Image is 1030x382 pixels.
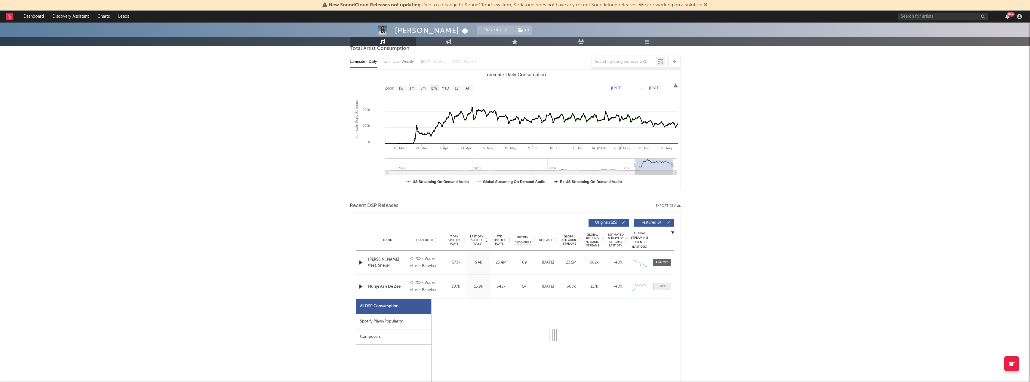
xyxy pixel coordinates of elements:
button: (1) [515,26,532,35]
text: YTD [442,86,449,90]
div: ~ 40 % [607,284,628,290]
text: 1y [454,86,458,90]
input: Search by song name or URL [592,60,656,64]
text: 21. Apr [460,146,471,150]
a: Huisje Aan De Zee [368,284,407,290]
text: 7. Apr [439,146,448,150]
text: 1w [398,86,403,90]
span: Dismiss [704,3,708,8]
div: 642k [491,284,511,290]
span: Copyright [416,238,434,242]
div: [DATE] [538,284,558,290]
text: Zoom [385,86,394,90]
span: Originals ( 25 ) [592,221,620,225]
div: 117k [584,284,604,290]
text: 6m [431,86,436,90]
svg: Luminate Daily Consumption [350,70,680,190]
a: Discovery Assistant [48,11,93,23]
text: 1m [409,86,414,90]
button: Export CSV [656,204,681,208]
a: [PERSON_NAME] (feat. Snelle) [368,257,407,268]
div: 99 + [1007,12,1015,17]
span: ( 1 ) [515,26,532,35]
div: Name [368,238,407,242]
div: 54 [514,284,535,290]
input: Search for artists [898,13,988,20]
div: 107k [446,284,466,290]
text: 0 [368,140,370,144]
text: 2. Jun [528,146,537,150]
span: Global Rolling 7D Audio Streams [584,233,601,247]
button: 99+ [1005,14,1010,19]
span: Last Day Spotify Plays [469,235,485,246]
text: Luminate Daily Consumption [484,72,546,77]
a: Charts [93,11,114,23]
span: Released [539,238,553,242]
div: Composers [356,329,431,345]
div: 23.4M [491,260,511,266]
div: ~ 40 % [607,260,628,266]
text: All [465,86,469,90]
div: All DSP Consumption [356,299,431,314]
text: 14. [DATE] [591,146,607,150]
span: Recent DSP Releases [350,202,398,209]
div: 94k [469,260,488,266]
text: [DATE] [611,86,623,90]
text: 24. Mar [416,146,427,150]
span: New SoundCloud Releases not updating [329,3,421,8]
text: 11. Aug [638,146,649,150]
text: 100k [363,124,370,127]
a: Leads [114,11,133,23]
text: Luminate Daily Streams [355,100,359,139]
div: 13.9k [469,284,488,290]
text: 19. May [504,146,516,150]
div: Global Streaming Trend (Last 60D) [631,231,649,249]
text: 25. Aug [660,146,672,150]
text: → [639,86,643,90]
span: Estimated % Playlist Streams Last Day [607,233,624,247]
span: Global ATD Audio Streams [561,235,578,246]
div: 673k [446,260,466,266]
div: 23.5M [561,260,581,266]
div: Spotify Plays/Popularity [356,314,431,329]
text: 30. Jun [572,146,583,150]
span: Spotify Popularity [514,235,531,244]
span: : Due to a change to SoundCloud's system, Sodatone does not have any recent Soundcloud releases. ... [329,3,702,8]
a: Dashboard [19,11,48,23]
div: © 2025 Warner Music Benelux [410,255,443,270]
div: [PERSON_NAME] [395,26,469,35]
text: US Streaming On-Demand Audio [413,180,469,184]
div: 668k [561,284,581,290]
span: Features ( 3 ) [638,221,665,225]
text: 5. May [483,146,493,150]
div: 69 [514,260,535,266]
text: 28. [DATE] [613,146,629,150]
button: Features(3) [634,219,674,227]
button: Originals(25) [589,219,629,227]
text: 16. Jun [549,146,560,150]
button: Tracking [477,26,515,35]
div: All DSP Consumption [360,303,398,310]
text: 3m [420,86,426,90]
div: [DATE] [538,260,558,266]
text: 10. Mar [393,146,405,150]
div: 682k [584,260,604,266]
text: Ex-US Streaming On-Demand Audio [560,180,622,184]
text: [DATE] [649,86,660,90]
text: Global Streaming On-Demand Audio [483,180,545,184]
span: Total Artist Consumption [350,45,409,52]
div: © 2025 Warner Music Benelux [410,280,443,294]
text: 200k [363,108,370,112]
span: 7 Day Spotify Plays [446,235,462,246]
span: ATD Spotify Plays [491,235,507,246]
